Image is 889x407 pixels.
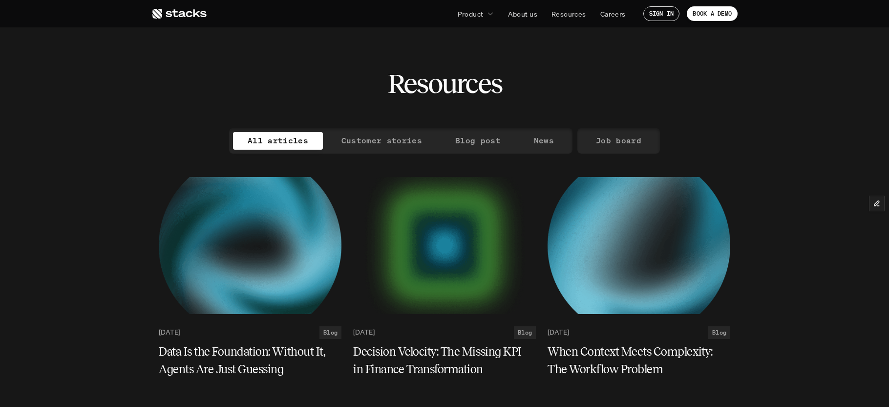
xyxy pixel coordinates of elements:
[327,132,437,150] a: Customer stories
[353,343,536,378] a: Decision Velocity: The Missing KPI in Finance Transformation
[441,132,515,150] a: Blog post
[353,328,375,337] p: [DATE]
[159,343,341,378] a: Data Is the Foundation: Without It, Agents Are Just Guessing
[581,132,656,150] a: Job board
[458,9,484,19] p: Product
[518,329,532,336] h2: Blog
[548,326,730,339] a: [DATE]Blog
[353,343,524,378] h5: Decision Velocity: The Missing KPI in Finance Transformation
[693,10,732,17] p: BOOK A DEMO
[159,343,330,378] h5: Data Is the Foundation: Without It, Agents Are Just Guessing
[159,328,180,337] p: [DATE]
[508,9,537,19] p: About us
[869,196,884,211] button: Edit Framer Content
[455,134,501,148] p: Blog post
[712,329,726,336] h2: Blog
[548,343,730,378] a: When Context Meets Complexity: The Workflow Problem
[502,5,543,23] a: About us
[551,9,586,19] p: Resources
[519,132,569,150] a: News
[159,326,341,339] a: [DATE]Blog
[534,134,554,148] p: News
[353,326,536,339] a: [DATE]Blog
[548,343,719,378] h5: When Context Meets Complexity: The Workflow Problem
[594,5,632,23] a: Careers
[341,134,422,148] p: Customer stories
[649,10,674,17] p: SIGN IN
[548,328,569,337] p: [DATE]
[600,9,626,19] p: Careers
[687,6,738,21] a: BOOK A DEMO
[387,68,502,99] h2: Resources
[596,134,641,148] p: Job board
[546,5,592,23] a: Resources
[233,132,323,150] a: All articles
[643,6,680,21] a: SIGN IN
[323,329,338,336] h2: Blog
[248,134,308,148] p: All articles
